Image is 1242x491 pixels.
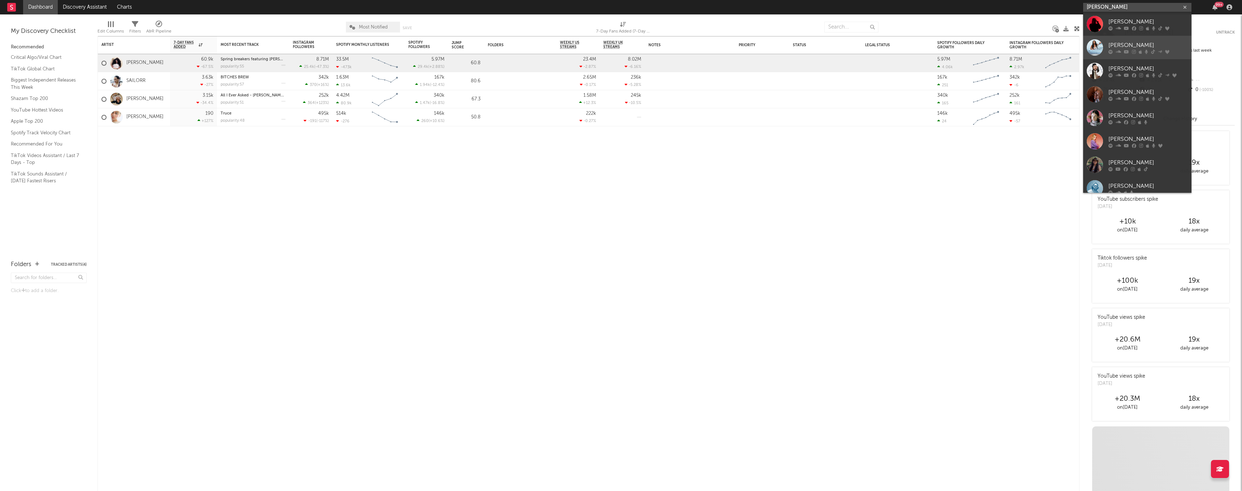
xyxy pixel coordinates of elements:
div: [DATE] [1098,203,1158,210]
div: daily average [1161,344,1228,353]
svg: Chart title [369,90,401,108]
a: [PERSON_NAME] [1083,130,1191,153]
a: TikTok Videos Assistant / Last 7 Days - Top [11,152,79,166]
svg: Chart title [970,90,1002,108]
span: 29.4k [418,65,428,69]
svg: Chart title [1042,90,1074,108]
div: 8.71M [1009,57,1022,62]
div: 251 [937,83,948,87]
div: 252k [1009,93,1020,98]
a: Apple Top 200 [11,117,79,125]
div: BITCHES BREW [221,75,286,79]
div: 161 [1009,101,1020,105]
div: Spotify Monthly Listeners [336,43,390,47]
div: Legal Status [865,43,912,47]
div: Filters [129,27,141,36]
div: -473k [336,65,352,69]
div: 3.63k [202,75,213,80]
div: 33.5M [336,57,349,62]
div: [PERSON_NAME] [1108,182,1188,190]
div: 1.58M [583,93,596,98]
div: +100k [1094,277,1161,285]
div: -6 [1009,83,1019,87]
div: 146k [937,111,948,116]
div: -2.87 % [579,64,596,69]
div: +20.3M [1094,395,1161,403]
div: 19 x [1161,335,1228,344]
div: A&R Pipeline [146,18,171,39]
div: 495k [318,111,329,116]
div: 236k [631,75,641,80]
div: My Discovery Checklist [11,27,87,36]
div: 5.97M [431,57,444,62]
span: +16 % [318,83,328,87]
div: 245k [631,93,641,98]
div: 18 x [1161,395,1228,403]
div: 252k [319,93,329,98]
span: 7-Day Fans Added [174,40,197,49]
div: 19 x [1161,158,1228,167]
div: YouTube views spike [1098,314,1145,321]
a: Spotify Track Velocity Chart [11,129,79,137]
div: YouTube subscribers spike [1098,196,1158,203]
div: 2.97k [1009,65,1024,69]
div: 342k [318,75,329,80]
div: [PERSON_NAME] [1108,17,1188,26]
span: +123 % [316,101,328,105]
div: popularity: 55 [221,65,244,69]
div: ( ) [299,64,329,69]
a: [PERSON_NAME] [126,114,164,120]
div: 80.6 [452,77,481,86]
div: -34.4 % [196,100,213,105]
a: Spring breakers featuring [PERSON_NAME] [221,57,301,61]
div: +20.6M [1094,335,1161,344]
div: 340k [434,93,444,98]
div: Jump Score [452,41,470,49]
div: 7-Day Fans Added (7-Day Fans Added) [596,27,650,36]
div: Click to add a folder. [11,287,87,295]
div: 3.15k [203,93,213,98]
div: 18 x [1161,217,1228,226]
div: ( ) [415,100,444,105]
span: Most Notified [359,25,388,30]
div: -6.16 % [625,64,641,69]
div: Spring breakers featuring kesha [221,57,286,61]
a: [PERSON_NAME] [1083,36,1191,59]
div: 340k [937,93,948,98]
span: Weekly UK Streams [603,40,630,49]
svg: Chart title [369,108,401,126]
span: 1.94k [420,83,430,87]
input: Search for folders... [11,273,87,283]
svg: Chart title [369,72,401,90]
div: [PERSON_NAME] [1108,135,1188,143]
div: [PERSON_NAME] [1108,111,1188,120]
span: -47.3 % [315,65,328,69]
div: Notes [648,43,721,47]
div: ( ) [417,118,444,123]
button: 99+ [1212,4,1217,10]
button: Save [403,26,412,30]
a: [PERSON_NAME] [1083,153,1191,177]
div: Instagram Followers [293,40,318,49]
a: Shazam Top 200 [11,95,79,103]
span: Weekly US Streams [560,40,585,49]
div: -5.28 % [625,82,641,87]
a: BITCHES BREW [221,75,249,79]
div: Edit Columns [97,18,124,39]
a: Recommended For You [11,140,79,148]
a: [PERSON_NAME] [1083,83,1191,106]
div: Folders [11,260,31,269]
a: [PERSON_NAME] [126,60,164,66]
div: ( ) [304,118,329,123]
div: A&R Pipeline [146,27,171,36]
div: Status [793,43,840,47]
div: 60.8 [452,59,481,68]
input: Search for artists [1083,3,1191,12]
div: on [DATE] [1094,226,1161,235]
div: -10.5 % [625,100,641,105]
svg: Chart title [369,54,401,72]
div: 4.42M [336,93,349,98]
div: 99 + [1215,2,1224,7]
div: daily average [1161,167,1228,176]
svg: Chart title [1042,54,1074,72]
